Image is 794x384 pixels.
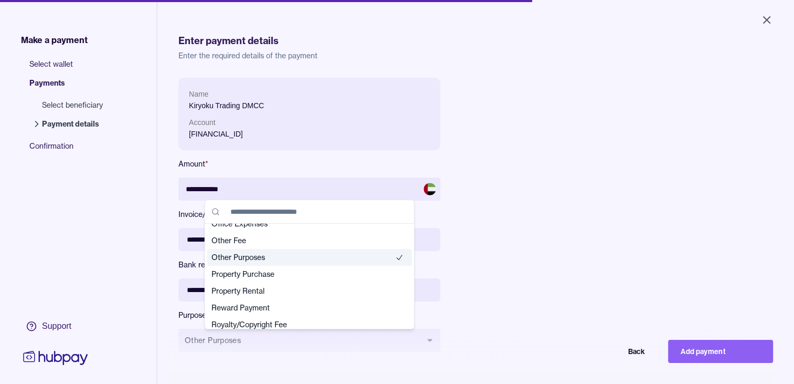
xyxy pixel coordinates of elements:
span: Property Rental [211,286,395,296]
span: Confirmation [29,141,113,160]
button: Back [553,340,658,363]
div: Support [42,320,71,332]
label: Bank reference [178,260,440,270]
p: Account [189,117,430,128]
label: Purpose of payment [178,310,440,320]
span: Reward Payment [211,303,395,313]
button: Add payment [668,340,773,363]
span: Other Purposes [211,252,395,263]
button: Close [748,8,786,32]
p: Enter the required details of the payment [178,50,773,61]
span: Payments [29,78,113,97]
span: Other Purposes [185,335,421,346]
span: Make a payment [21,34,88,46]
span: Select beneficiary [42,100,103,110]
span: Royalty/Copyright Fee [211,319,395,330]
span: Other Fee [211,235,395,246]
h1: Enter payment details [178,34,773,48]
label: Invoice/Document ID [178,209,440,220]
span: Office Expenses [211,219,395,229]
p: Name [189,88,430,100]
p: Kiryoku Trading DMCC [189,100,430,111]
span: Property Purchase [211,269,395,279]
span: Payment details [42,119,103,129]
a: Support [21,315,90,337]
span: Select wallet [29,59,113,78]
p: [FINANCIAL_ID] [189,128,430,140]
label: Amount [178,159,440,169]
